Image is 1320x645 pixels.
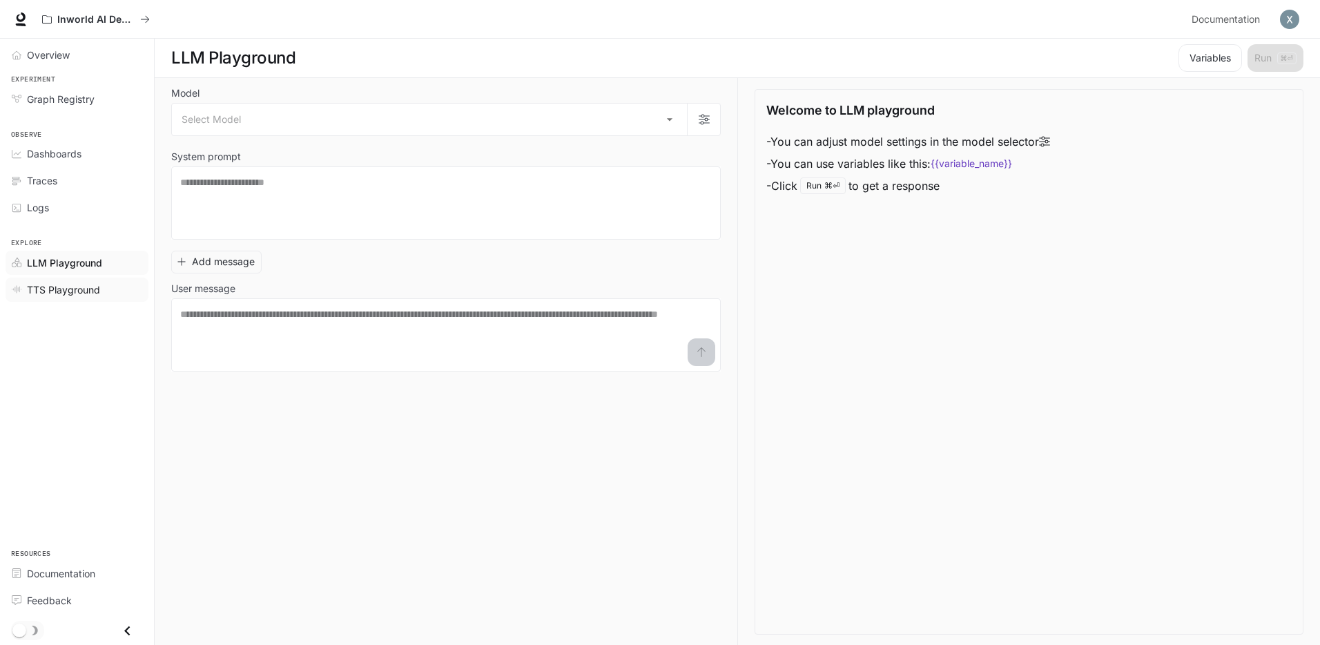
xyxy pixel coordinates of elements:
[27,173,57,188] span: Traces
[6,195,148,220] a: Logs
[112,617,143,645] button: Close drawer
[57,14,135,26] p: Inworld AI Demos
[766,131,1050,153] li: - You can adjust model settings in the model selector
[6,251,148,275] a: LLM Playground
[182,113,241,126] span: Select Model
[36,6,156,33] button: All workspaces
[12,622,26,637] span: Dark mode toggle
[800,177,846,194] div: Run
[27,146,81,161] span: Dashboards
[27,92,95,106] span: Graph Registry
[6,169,148,193] a: Traces
[6,43,148,67] a: Overview
[1276,6,1303,33] button: User avatar
[766,101,935,119] p: Welcome to LLM playground
[171,44,295,72] h1: LLM Playground
[766,175,1050,197] li: - Click to get a response
[824,182,839,190] p: ⌘⏎
[1178,44,1242,72] button: Variables
[931,157,1012,171] code: {{variable_name}}
[171,152,241,162] p: System prompt
[766,153,1050,175] li: - You can use variables like this:
[171,251,262,273] button: Add message
[6,588,148,613] a: Feedback
[27,593,72,608] span: Feedback
[27,566,95,581] span: Documentation
[1186,6,1270,33] a: Documentation
[27,282,100,297] span: TTS Playground
[27,256,102,270] span: LLM Playground
[27,200,49,215] span: Logs
[1192,11,1260,28] span: Documentation
[6,87,148,111] a: Graph Registry
[27,48,70,62] span: Overview
[171,284,235,293] p: User message
[1280,10,1299,29] img: User avatar
[6,278,148,302] a: TTS Playground
[6,142,148,166] a: Dashboards
[171,88,200,98] p: Model
[172,104,687,135] div: Select Model
[6,561,148,586] a: Documentation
